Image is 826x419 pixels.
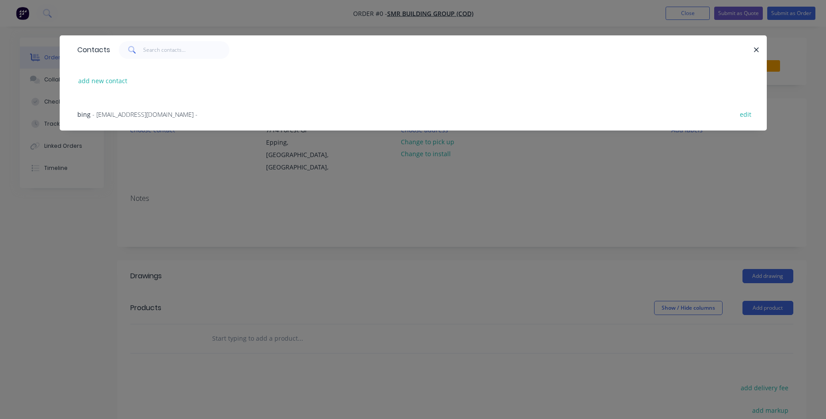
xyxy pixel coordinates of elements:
button: add new contact [74,75,132,87]
div: Contacts [73,36,110,64]
span: - [EMAIL_ADDRESS][DOMAIN_NAME] - [92,110,198,119]
input: Search contacts... [143,41,229,59]
button: edit [735,108,756,120]
span: bing [77,110,91,119]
